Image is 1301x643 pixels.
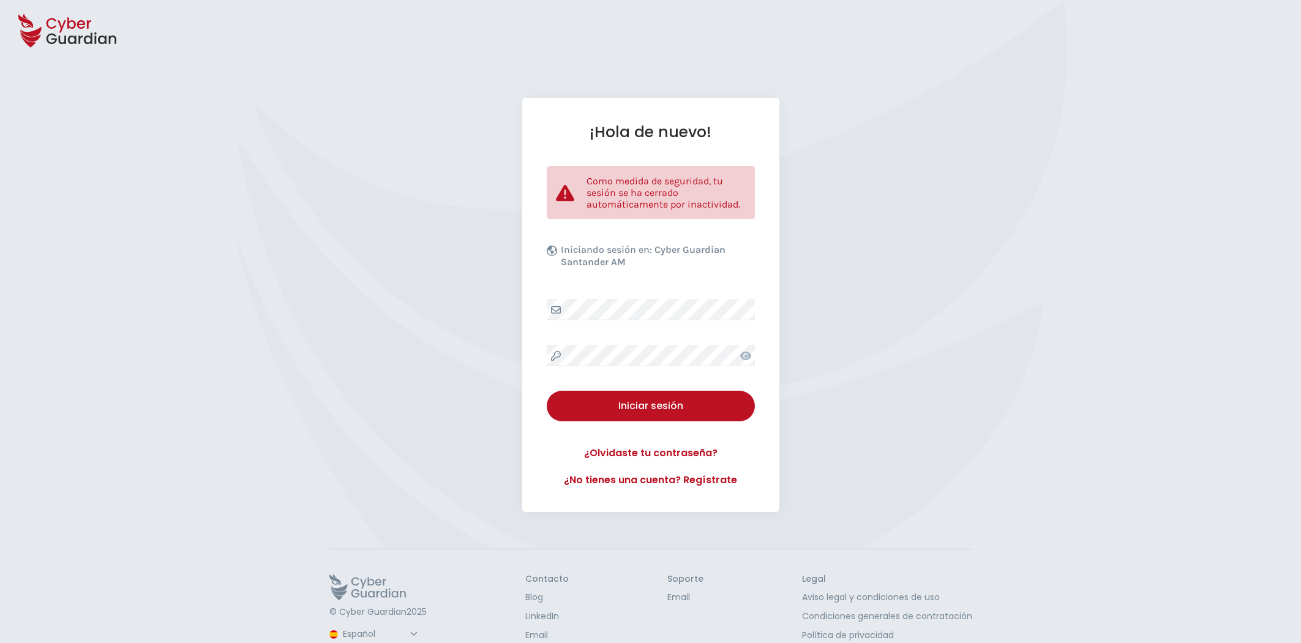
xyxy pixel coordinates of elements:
a: ¿No tienes una cuenta? Regístrate [547,473,755,487]
a: Email [525,629,569,642]
img: region-logo [329,630,338,639]
p: Iniciando sesión en: [561,244,752,274]
a: ¿Olvidaste tu contraseña? [547,446,755,461]
div: Iniciar sesión [556,399,746,413]
h3: Soporte [667,574,703,585]
a: Email [667,591,703,604]
a: LinkedIn [525,610,569,623]
a: Política de privacidad [802,629,972,642]
b: Cyber Guardian Santander AM [561,244,725,268]
a: Aviso legal y condiciones de uso [802,591,972,604]
button: Iniciar sesión [547,391,755,421]
a: Blog [525,591,569,604]
a: Condiciones generales de contratación [802,610,972,623]
h1: ¡Hola de nuevo! [547,122,755,141]
h3: Legal [802,574,972,585]
p: © Cyber Guardian 2025 [329,607,427,618]
p: Como medida de seguridad, tu sesión se ha cerrado automáticamente por inactividad. [587,175,746,210]
h3: Contacto [525,574,569,585]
